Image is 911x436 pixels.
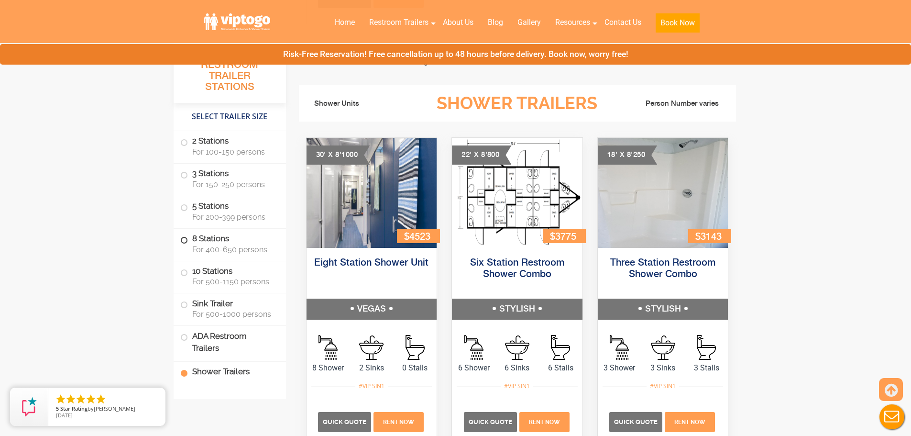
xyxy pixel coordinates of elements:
[174,108,286,126] h4: Select Trailer Size
[56,406,158,413] span: by
[406,335,425,360] img: an icon of Stall
[318,335,338,360] img: an icon of Shower
[436,12,481,33] a: About Us
[180,326,279,358] label: ADA Restroom Trailers
[610,258,715,279] a: Three Station Restroom Shower Combo
[65,393,77,405] li: 
[383,419,414,425] span: Rent Now
[192,245,274,254] span: For 400-650 persons
[452,138,582,248] img: Full image for six shower combo restroom trailer
[598,145,657,165] div: 18' X 8'250
[664,417,716,426] a: Rent Now
[95,393,107,405] li: 
[307,138,437,248] img: Outside view of eight station shower unit
[495,362,539,374] span: 6 Sinks
[314,258,428,268] a: Eight Station Shower Unit
[373,417,425,426] a: Rent Now
[452,362,495,374] span: 6 Shower
[355,380,388,392] div: #VIP SIN1
[598,299,728,320] h5: STYLISH
[397,229,440,243] div: $4523
[174,45,286,103] h3: All Portable Restroom Trailer Stations
[548,12,597,33] a: Resources
[180,164,279,193] label: 3 Stations
[452,145,511,165] div: 22' X 8'800
[307,362,350,374] span: 8 Shower
[464,417,518,426] a: Quick Quote
[464,335,483,360] img: an icon of Shower
[307,145,370,165] div: 30' X 8'1000
[481,12,510,33] a: Blog
[56,405,59,412] span: 5
[180,131,279,161] label: 2 Stations
[651,335,675,360] img: an icon of sink
[192,277,274,286] span: For 500-1150 persons
[318,417,373,426] a: Quick Quote
[469,418,512,425] span: Quick Quote
[510,12,548,33] a: Gallery
[648,12,707,38] a: Book Now
[501,380,533,392] div: #VIP SIN1
[192,180,274,189] span: For 150-250 persons
[539,362,582,374] span: 6 Stalls
[192,310,274,319] span: For 500-1000 persons
[55,393,66,405] li: 
[180,261,279,291] label: 10 Stations
[505,335,529,360] img: an icon of sink
[393,362,437,374] span: 0 Stalls
[688,229,731,243] div: $3143
[306,89,413,118] li: Shower Units
[697,335,716,360] img: an icon of Stall
[328,12,362,33] a: Home
[362,12,436,33] a: Restroom Trailers
[674,419,705,425] span: Rent Now
[598,362,641,374] span: 3 Shower
[350,362,393,374] span: 2 Sinks
[609,417,664,426] a: Quick Quote
[470,258,564,279] a: Six Station Restroom Shower Combo
[307,299,437,320] h5: VEGAS
[529,419,560,425] span: Rent Now
[598,138,728,248] img: An outside image of the 3 station shower combo trailer
[85,393,97,405] li: 
[641,362,685,374] span: 3 Sinks
[323,418,366,425] span: Quick Quote
[614,418,658,425] span: Quick Quote
[518,417,571,426] a: Rent Now
[873,398,911,436] button: Live Chat
[452,299,582,320] h5: STYLISH
[180,229,279,258] label: 8 Stations
[56,412,73,419] span: [DATE]
[75,393,87,405] li: 
[180,362,279,382] label: Shower Trailers
[60,405,88,412] span: Star Rating
[597,12,648,33] a: Contact Us
[543,229,586,243] div: $3775
[192,147,274,157] span: For 100-150 persons
[180,196,279,226] label: 5 Stations
[647,380,679,392] div: #VIP SIN1
[622,98,729,110] li: Person Number varies
[656,13,700,33] button: Book Now
[94,405,135,412] span: [PERSON_NAME]
[610,335,629,360] img: an icon of Shower
[685,362,728,374] span: 3 Stalls
[412,94,622,113] h3: Shower Trailers
[20,397,39,416] img: Review Rating
[180,293,279,323] label: Sink Trailer
[359,335,384,360] img: an icon of sink
[551,335,570,360] img: an icon of Stall
[192,212,274,222] span: For 200-399 persons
